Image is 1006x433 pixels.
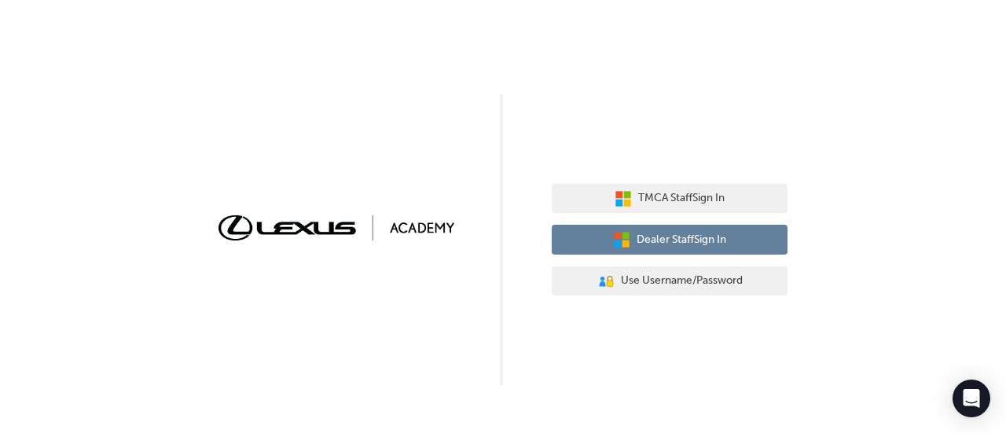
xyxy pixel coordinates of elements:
[638,189,725,207] span: TMCA Staff Sign In
[552,184,788,214] button: TMCA StaffSign In
[621,272,743,290] span: Use Username/Password
[552,266,788,296] button: Use Username/Password
[953,380,990,417] div: Open Intercom Messenger
[218,215,454,240] img: Trak
[637,231,726,249] span: Dealer Staff Sign In
[552,225,788,255] button: Dealer StaffSign In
